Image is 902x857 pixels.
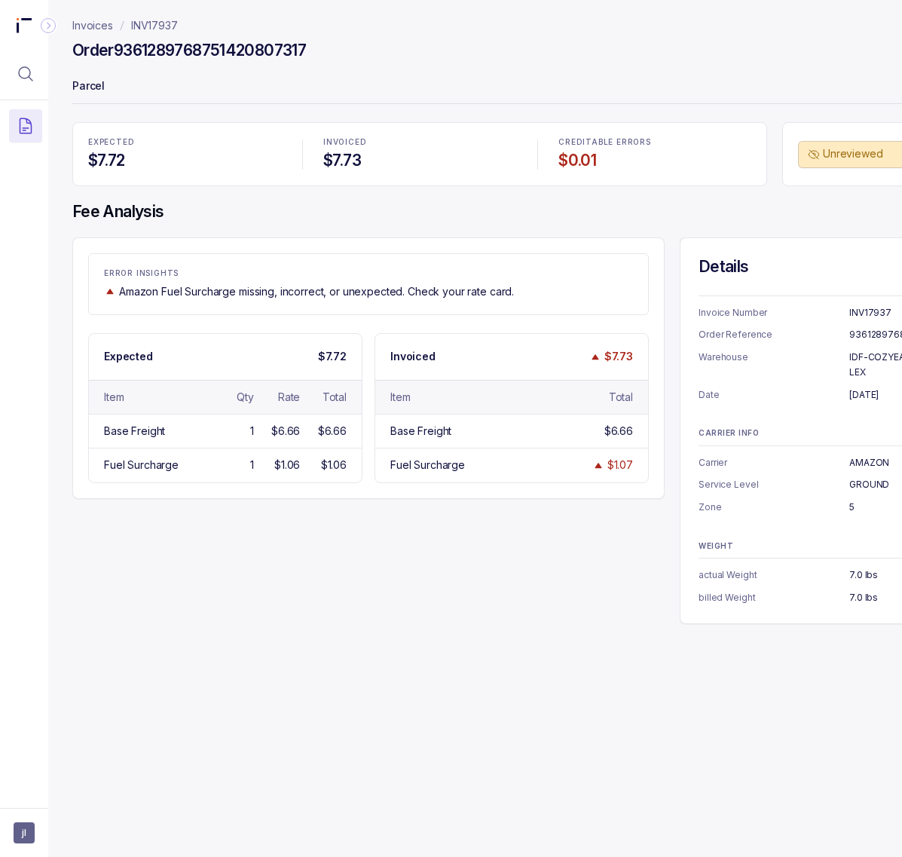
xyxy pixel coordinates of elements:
a: Invoices [72,18,113,33]
h4: $7.73 [323,150,516,171]
p: billed Weight [699,590,849,605]
div: Fuel Surcharge [104,458,179,473]
div: $6.66 [271,424,300,439]
button: User initials [14,822,35,843]
p: CREDITABLE ERRORS [558,138,751,147]
div: $1.06 [321,458,347,473]
img: trend image [104,286,116,297]
div: Rate [278,390,300,405]
div: Item [390,390,410,405]
p: Invoiced [390,349,436,364]
div: 1 [250,424,254,439]
p: EXPECTED [88,138,281,147]
p: Expected [104,349,153,364]
p: ERROR INSIGHTS [104,269,633,278]
div: Fuel Surcharge [390,458,465,473]
p: Zone [699,500,849,515]
p: Service Level [699,477,849,492]
a: INV17937 [131,18,178,33]
div: Qty [237,390,254,405]
div: 1 [250,458,254,473]
p: Order Reference [699,327,849,342]
div: $1.06 [274,458,300,473]
img: trend image [592,460,604,471]
p: Date [699,387,849,402]
p: $7.73 [604,349,633,364]
p: INVOICED [323,138,516,147]
div: Total [323,390,347,405]
p: $7.72 [318,349,347,364]
img: trend image [589,351,601,363]
div: $6.66 [604,424,633,439]
div: Base Freight [390,424,451,439]
nav: breadcrumb [72,18,178,33]
p: Warehouse [699,350,849,379]
div: Collapse Icon [39,17,57,35]
p: Carrier [699,455,849,470]
p: Invoice Number [699,305,849,320]
p: Amazon Fuel Surcharge missing, incorrect, or unexpected. Check your rate card. [119,284,514,299]
h4: $0.01 [558,150,751,171]
h4: $7.72 [88,150,281,171]
div: $6.66 [318,424,347,439]
button: Menu Icon Button MagnifyingGlassIcon [9,57,42,90]
div: Total [609,390,633,405]
div: $1.07 [607,458,633,473]
button: Menu Icon Button DocumentTextIcon [9,109,42,142]
h4: Order 9361289768751420807317 [72,40,306,61]
p: actual Weight [699,568,849,583]
div: Base Freight [104,424,165,439]
div: Item [104,390,124,405]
